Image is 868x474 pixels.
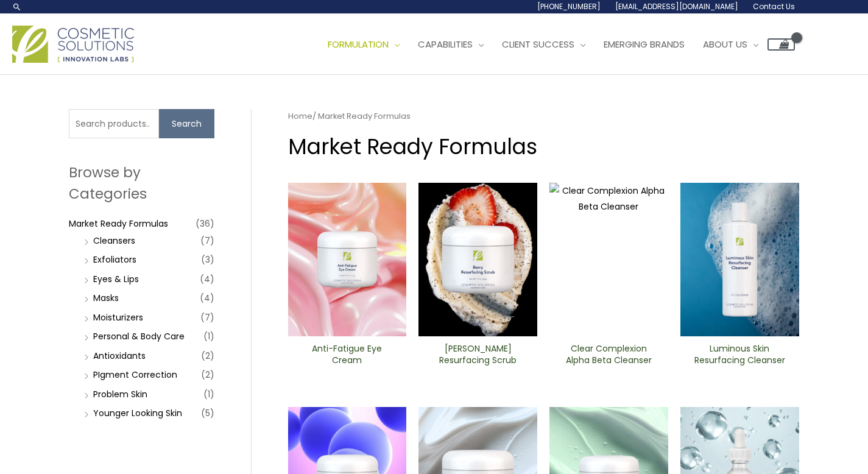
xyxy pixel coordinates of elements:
[288,110,312,122] a: Home
[93,388,147,400] a: Problem Skin
[691,343,789,370] a: Luminous Skin Resurfacing ​Cleanser
[93,369,177,381] a: PIgment Correction
[409,26,493,63] a: Capabilities
[288,109,799,124] nav: Breadcrumb
[201,366,214,383] span: (2)
[12,2,22,12] a: Search icon link
[429,343,527,370] a: [PERSON_NAME] Resurfacing Scrub
[418,38,473,51] span: Capabilities
[694,26,767,63] a: About Us
[200,309,214,326] span: (7)
[69,218,168,230] a: Market Ready Formulas
[753,1,795,12] span: Contact Us
[298,343,396,366] h2: Anti-Fatigue Eye Cream
[691,343,789,366] h2: Luminous Skin Resurfacing ​Cleanser
[159,109,214,138] button: Search
[93,273,139,285] a: Eyes & Lips
[93,330,185,342] a: Personal & Body Care
[309,26,795,63] nav: Site Navigation
[93,292,119,304] a: Masks
[493,26,595,63] a: Client Success
[298,343,396,370] a: Anti-Fatigue Eye Cream
[560,343,658,370] a: Clear Complexion Alpha Beta ​Cleanser
[69,109,159,138] input: Search products…
[328,38,389,51] span: Formulation
[203,328,214,345] span: (1)
[680,183,799,336] img: Luminous Skin Resurfacing ​Cleanser
[93,253,136,266] a: Exfoliators
[319,26,409,63] a: Formulation
[418,183,537,336] img: Berry Resurfacing Scrub
[93,311,143,324] a: Moisturizers
[200,232,214,249] span: (7)
[703,38,747,51] span: About Us
[767,38,795,51] a: View Shopping Cart, empty
[196,215,214,232] span: (36)
[288,183,407,336] img: Anti Fatigue Eye Cream
[502,38,574,51] span: Client Success
[201,251,214,268] span: (3)
[93,235,135,247] a: Cleansers
[12,26,134,63] img: Cosmetic Solutions Logo
[200,271,214,288] span: (4)
[201,347,214,364] span: (2)
[604,38,685,51] span: Emerging Brands
[549,183,668,336] img: Clear Complexion Alpha Beta ​Cleanser
[203,386,214,403] span: (1)
[595,26,694,63] a: Emerging Brands
[201,405,214,422] span: (5)
[537,1,601,12] span: [PHONE_NUMBER]
[69,162,214,203] h2: Browse by Categories
[93,350,146,362] a: Antioxidants
[288,132,799,161] h1: Market Ready Formulas
[429,343,527,366] h2: [PERSON_NAME] Resurfacing Scrub
[615,1,738,12] span: [EMAIL_ADDRESS][DOMAIN_NAME]
[200,289,214,306] span: (4)
[560,343,658,366] h2: Clear Complexion Alpha Beta ​Cleanser
[93,407,182,419] a: Younger Looking Skin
